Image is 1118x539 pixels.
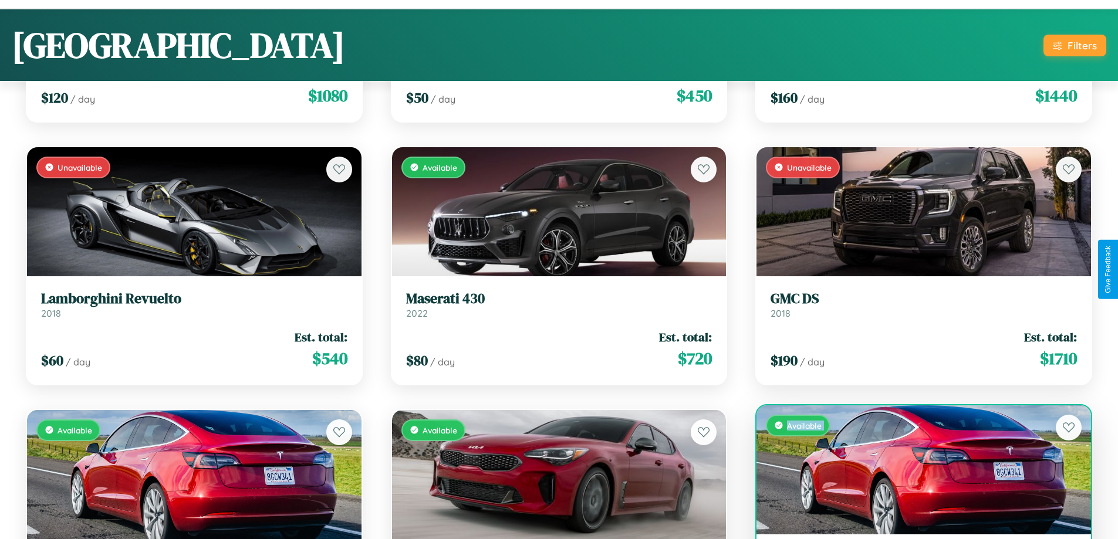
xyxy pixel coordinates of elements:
span: Unavailable [58,162,102,172]
h3: GMC DS [771,290,1077,307]
div: Filters [1068,39,1097,52]
span: $ 190 [771,351,798,370]
h3: Lamborghini Revuelto [41,290,347,307]
h3: Maserati 430 [406,290,712,307]
span: 2018 [771,307,791,319]
span: $ 80 [406,351,428,370]
span: $ 120 [41,88,68,107]
span: / day [431,93,455,105]
button: Filters [1043,35,1106,56]
span: $ 720 [678,347,712,370]
span: $ 1710 [1040,347,1077,370]
a: GMC DS2018 [771,290,1077,319]
span: Available [423,425,457,435]
span: / day [70,93,95,105]
span: $ 540 [312,347,347,370]
span: $ 60 [41,351,63,370]
span: / day [800,356,825,368]
span: / day [430,356,455,368]
span: / day [66,356,90,368]
h1: [GEOGRAPHIC_DATA] [12,21,345,69]
span: 2018 [41,307,61,319]
span: $ 450 [677,84,712,107]
span: Available [423,162,457,172]
span: $ 1080 [308,84,347,107]
span: $ 160 [771,88,798,107]
span: Est. total: [1024,328,1077,345]
span: Est. total: [659,328,712,345]
span: Available [787,421,822,430]
span: Available [58,425,92,435]
a: Lamborghini Revuelto2018 [41,290,347,319]
a: Maserati 4302022 [406,290,712,319]
span: Est. total: [295,328,347,345]
span: $ 1440 [1035,84,1077,107]
span: / day [800,93,825,105]
span: $ 50 [406,88,428,107]
span: 2022 [406,307,428,319]
div: Give Feedback [1104,246,1112,293]
span: Unavailable [787,162,832,172]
